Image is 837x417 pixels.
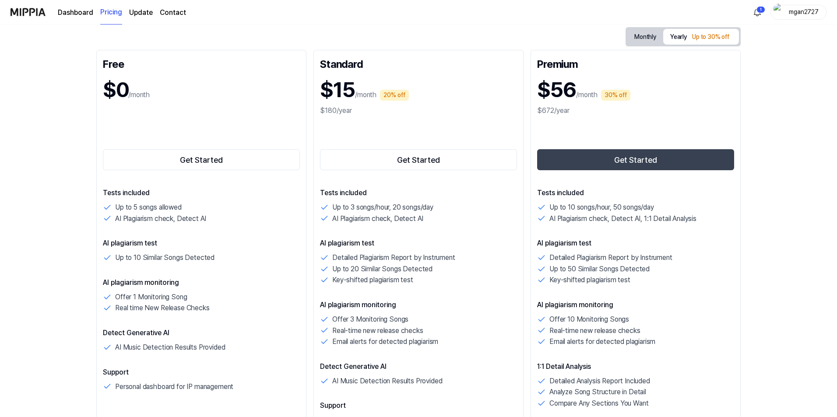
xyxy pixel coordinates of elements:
[549,375,650,387] p: Detailed Analysis Report Included
[549,213,696,224] p: AI Plagiarism check, Detect AI, 1:1 Detail Analysis
[774,4,784,21] img: profile
[549,263,650,275] p: Up to 50 Similar Songs Detected
[355,90,376,100] p: /month
[103,367,300,378] p: Support
[115,202,182,213] p: Up to 5 songs allowed
[627,29,663,45] button: Monthly
[756,6,765,13] div: 1
[320,56,517,70] div: Standard
[549,314,629,325] p: Offer 10 Monitoring Songs
[332,252,455,263] p: Detailed Plagiarism Report by Instrument
[689,31,732,44] div: Up to 30% off
[320,400,517,411] p: Support
[332,375,442,387] p: AI Music Detection Results Provided
[549,325,640,336] p: Real-time new release checks
[537,56,734,70] div: Premium
[332,263,433,275] p: Up to 20 Similar Songs Detected
[103,56,300,70] div: Free
[537,149,734,170] button: Get Started
[601,90,630,101] div: 30% off
[320,361,517,372] p: Detect Generative AI
[103,188,300,198] p: Tests included
[549,274,630,286] p: Key-shifted plagiarism test
[332,336,438,347] p: Email alerts for detected plagiarism
[320,238,517,249] p: AI plagiarism test
[576,90,598,100] p: /month
[115,381,233,392] p: Personal dashboard for IP management
[332,213,423,224] p: AI Plagiarism check, Detect AI
[332,314,408,325] p: Offer 3 Monitoring Songs
[332,325,423,336] p: Real-time new release checks
[332,274,413,286] p: Key-shifted plagiarism test
[115,213,206,224] p: AI Plagiarism check, Detect AI
[770,5,826,20] button: profilemgan2727
[103,277,300,288] p: AI plagiarism monitoring
[549,202,654,213] p: Up to 10 songs/hour, 50 songs/day
[537,238,734,249] p: AI plagiarism test
[752,7,763,18] img: 알림
[115,291,187,303] p: Offer 1 Monitoring Song
[115,252,215,263] p: Up to 10 Similar Songs Detected
[537,105,734,116] div: $672/year
[332,202,433,213] p: Up to 3 songs/hour, 20 songs/day
[103,74,128,105] h1: $0
[537,300,734,310] p: AI plagiarism monitoring
[537,188,734,198] p: Tests included
[320,74,355,105] h1: $15
[100,0,122,25] a: Pricing
[537,361,734,372] p: 1:1 Detail Analysis
[103,149,300,170] button: Get Started
[750,5,764,19] button: 알림1
[320,105,517,116] div: $180/year
[128,90,150,100] p: /month
[549,398,648,409] p: Compare Any Sections You Want
[160,7,186,18] a: Contact
[58,7,93,18] a: Dashboard
[537,147,734,172] a: Get Started
[115,342,225,353] p: AI Music Detection Results Provided
[103,238,300,249] p: AI plagiarism test
[549,252,672,263] p: Detailed Plagiarism Report by Instrument
[129,7,153,18] a: Update
[103,147,300,172] a: Get Started
[380,90,409,101] div: 20% off
[549,386,646,398] p: Analyze Song Structure in Detail
[663,29,739,45] button: Yearly
[103,328,300,338] p: Detect Generative AI
[320,149,517,170] button: Get Started
[320,147,517,172] a: Get Started
[787,7,821,17] div: mgan2727
[549,336,655,347] p: Email alerts for detected plagiarism
[320,188,517,198] p: Tests included
[115,302,210,314] p: Real time New Release Checks
[320,300,517,310] p: AI plagiarism monitoring
[537,74,576,105] h1: $56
